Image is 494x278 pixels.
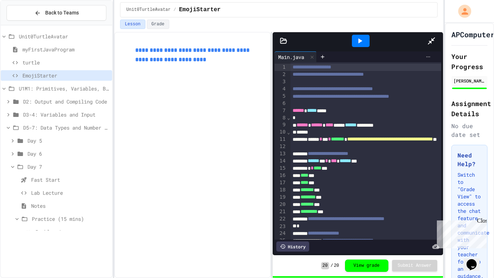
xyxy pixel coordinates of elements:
div: 12 [274,143,286,150]
span: EmojiStarter [22,72,109,79]
div: Main.java [274,51,317,62]
span: Fold line [287,129,290,135]
span: EmojiStarter [179,5,221,14]
span: Day 7 [27,163,109,170]
span: 20 [321,262,329,269]
div: [PERSON_NAME] [453,77,485,84]
h2: Your Progress [451,51,487,72]
span: turtle [22,59,109,66]
div: 11 [274,136,286,143]
button: View grade [345,260,388,272]
span: Problem 1 [35,228,109,236]
span: Back to Teams [45,9,79,17]
div: 1 [274,64,286,71]
div: My Account [451,3,473,20]
div: 15 [274,165,286,172]
span: Practice (15 mins) [32,215,109,223]
span: myFirstJavaProgram [22,46,109,53]
div: History [276,241,309,252]
button: Grade [147,20,169,29]
div: Chat with us now!Close [3,3,50,46]
span: Fast Start [31,176,109,184]
div: 19 [274,194,286,201]
div: 14 [274,157,286,165]
button: Lesson [120,20,145,29]
span: / [331,263,333,269]
span: Fold line [287,115,290,121]
button: Back to Teams [7,5,106,21]
span: Day 6 [27,150,109,157]
span: 20 [334,263,339,269]
span: Lab Lecture [31,189,109,197]
iframe: chat widget [434,218,487,248]
span: Unit0TurtleAvatar [126,7,170,13]
span: Day 5 [27,137,109,144]
div: 16 [274,172,286,179]
div: 5 [274,93,286,100]
div: 3 [274,78,286,85]
span: / [174,7,176,13]
div: No due date set [451,122,487,139]
div: 10 [274,129,286,136]
span: D5-7: Data Types and Number Calculations [23,124,109,131]
span: Submit Answer [398,263,432,269]
span: Notes [31,202,109,210]
button: Submit Answer [392,260,438,271]
div: 2 [274,71,286,78]
h2: Assignment Details [451,98,487,119]
div: 24 [274,230,286,237]
div: Main.java [274,53,308,61]
div: 6 [274,100,286,107]
div: 7 [274,107,286,114]
iframe: chat widget [464,249,487,271]
h3: Need Help? [457,151,481,168]
div: 9 [274,121,286,129]
span: D3-4: Variables and Input [23,111,109,118]
div: 21 [274,208,286,215]
div: 25 [274,237,286,244]
span: Unit0TurtleAvatar [19,33,109,40]
div: 20 [274,201,286,208]
div: 18 [274,186,286,194]
div: 13 [274,150,286,157]
div: 22 [274,215,286,223]
div: 8 [274,114,286,122]
span: U1M1: Primitives, Variables, Basic I/O [19,85,109,92]
span: D2: Output and Compiling Code [23,98,109,105]
div: 23 [274,223,286,230]
div: 17 [274,179,286,186]
div: 4 [274,85,286,93]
